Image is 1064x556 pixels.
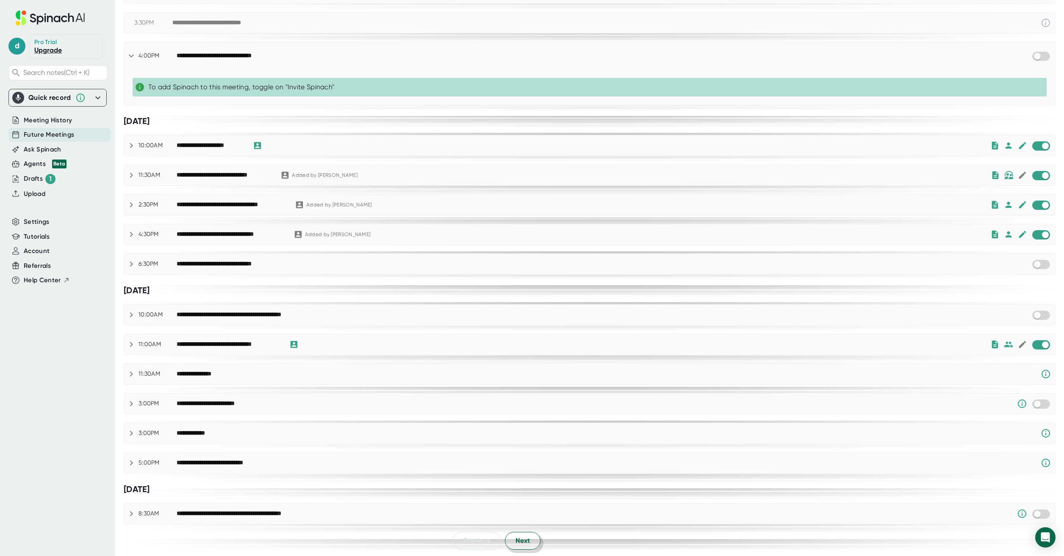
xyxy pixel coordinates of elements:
[124,484,1056,495] div: [DATE]
[505,532,540,550] button: Next
[139,171,177,179] div: 11:30AM
[28,94,71,102] div: Quick record
[1041,369,1051,379] svg: Spinach requires a video conference link.
[148,83,1043,91] div: To add Spinach to this meeting, toggle on "Invite Spinach"
[24,174,55,184] div: Drafts
[134,19,172,27] div: 3:30PM
[24,159,66,169] button: Agents Beta
[12,89,103,106] div: Quick record
[463,536,490,546] span: Previous
[24,275,70,285] button: Help Center
[1041,428,1051,438] svg: Spinach requires a video conference link.
[139,370,177,378] div: 11:30AM
[139,510,177,517] div: 8:30AM
[24,232,50,242] button: Tutorials
[24,275,61,285] span: Help Center
[34,39,58,46] div: Pro Trial
[45,174,55,184] div: 1
[139,231,177,238] div: 4:30PM
[23,69,89,77] span: Search notes (Ctrl + K)
[24,145,61,154] button: Ask Spinach
[24,174,55,184] button: Drafts 1
[1041,458,1051,468] svg: Spinach requires a video conference link.
[34,46,62,54] a: Upgrade
[24,246,50,256] button: Account
[139,459,177,467] div: 5:00PM
[1004,171,1014,179] img: internal-only.bf9814430b306fe8849ed4717edd4846.svg
[24,130,74,140] button: Future Meetings
[8,38,25,55] span: d
[52,160,66,168] div: Beta
[1041,18,1051,28] svg: This event has already passed
[139,429,177,437] div: 3:00PM
[1017,509,1027,519] svg: Someone has manually disabled Spinach from this meeting.
[24,261,51,271] button: Referrals
[453,532,501,550] button: Previous
[139,260,177,268] div: 6:30PM
[24,159,66,169] div: Agents
[139,400,177,407] div: 3:00PM
[1035,527,1056,548] div: Open Intercom Messenger
[124,116,1056,127] div: [DATE]
[305,231,371,238] div: Added by [PERSON_NAME]
[24,189,45,199] button: Upload
[139,142,177,149] div: 10:00AM
[24,217,50,227] button: Settings
[139,201,177,209] div: 2:30PM
[139,311,177,319] div: 10:00AM
[124,285,1056,296] div: [DATE]
[306,202,372,208] div: Added by [PERSON_NAME]
[515,536,530,546] span: Next
[139,341,177,348] div: 11:00AM
[1017,399,1027,409] svg: Someone has manually disabled Spinach from this meeting.
[292,172,357,179] div: Added by [PERSON_NAME]
[24,116,72,125] button: Meeting History
[139,52,177,60] div: 4:00PM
